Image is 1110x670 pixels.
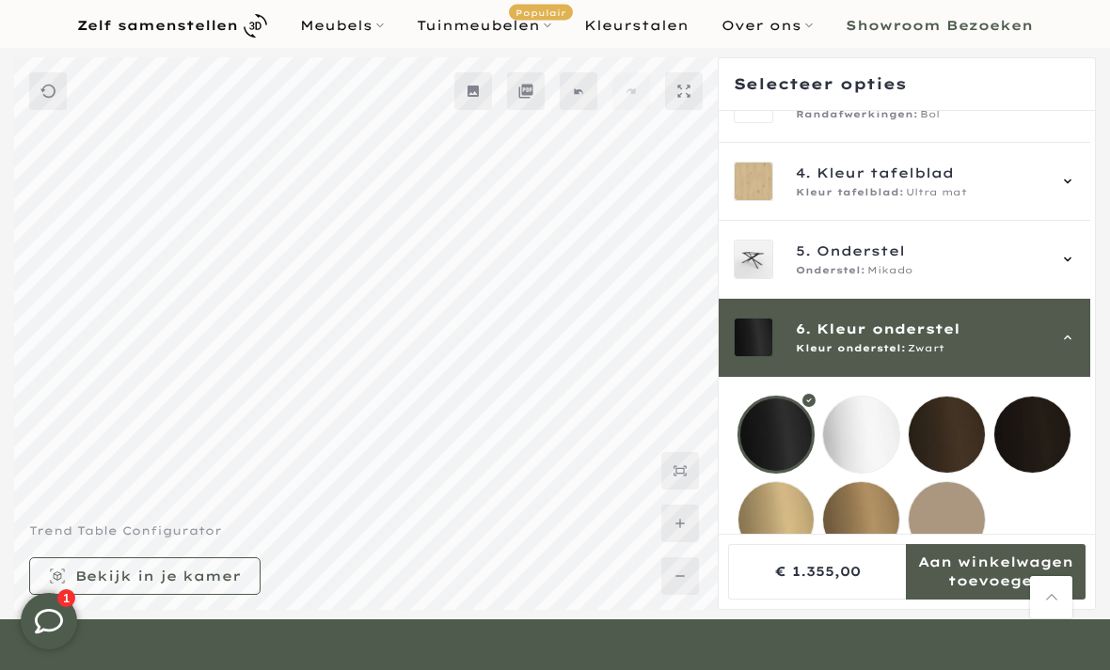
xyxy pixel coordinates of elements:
[568,14,706,37] a: Kleurstalen
[284,14,401,37] a: Meubels
[2,574,96,668] iframe: toggle-frame
[846,19,1033,32] b: Showroom Bezoeken
[1030,576,1072,618] a: Terug naar boven
[401,14,568,37] a: TuinmeubelenPopulair
[61,9,284,42] a: Zelf samenstellen
[830,14,1050,37] a: Showroom Bezoeken
[77,19,238,32] b: Zelf samenstellen
[509,5,573,21] span: Populair
[706,14,830,37] a: Over ons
